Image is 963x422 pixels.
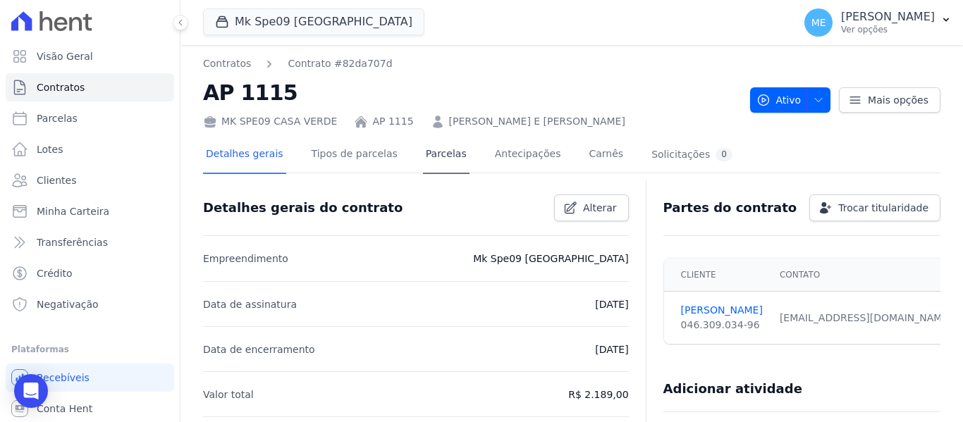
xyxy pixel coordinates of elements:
a: Detalhes gerais [203,137,286,174]
a: Alterar [554,194,629,221]
p: R$ 2.189,00 [568,386,628,403]
nav: Breadcrumb [203,56,393,71]
span: ME [811,18,826,27]
button: ME [PERSON_NAME] Ver opções [793,3,963,42]
span: Negativação [37,297,99,311]
a: Tipos de parcelas [309,137,400,174]
span: Transferências [37,235,108,249]
a: Antecipações [492,137,564,174]
div: 046.309.034-96 [681,318,763,333]
a: Solicitações0 [649,137,735,174]
span: Lotes [37,142,63,156]
a: [PERSON_NAME] [681,303,763,318]
p: Data de encerramento [203,341,315,358]
p: [DATE] [595,341,628,358]
p: [DATE] [595,296,628,313]
span: Mais opções [868,93,928,107]
p: Empreendimento [203,250,288,267]
span: Clientes [37,173,76,187]
h2: AP 1115 [203,77,739,108]
a: Recebíveis [6,364,174,392]
a: Minha Carteira [6,197,174,225]
p: Mk Spe09 [GEOGRAPHIC_DATA] [473,250,628,267]
h3: Adicionar atividade [663,380,802,397]
p: Ver opções [841,24,935,35]
a: Parcelas [6,104,174,132]
a: Visão Geral [6,42,174,70]
span: Conta Hent [37,402,92,416]
a: Mais opções [839,87,940,113]
a: Transferências [6,228,174,256]
a: Clientes [6,166,174,194]
h3: Partes do contrato [663,199,797,216]
a: Contrato #82da707d [288,56,392,71]
span: Minha Carteira [37,204,109,218]
a: Crédito [6,259,174,287]
a: Carnês [586,137,626,174]
span: Parcelas [37,111,78,125]
div: Solicitações [651,148,732,161]
span: Trocar titularidade [838,201,928,215]
a: Lotes [6,135,174,163]
div: Plataformas [11,341,168,358]
th: Cliente [664,259,771,292]
a: Contratos [203,56,251,71]
span: Crédito [37,266,73,280]
p: Valor total [203,386,254,403]
div: MK SPE09 CASA VERDE [203,114,337,129]
span: Recebíveis [37,371,90,385]
a: Negativação [6,290,174,318]
h3: Detalhes gerais do contrato [203,199,403,216]
a: [PERSON_NAME] E [PERSON_NAME] [449,114,625,129]
div: Open Intercom Messenger [14,374,48,408]
div: 0 [716,148,732,161]
button: Mk Spe09 [GEOGRAPHIC_DATA] [203,8,424,35]
a: Parcelas [423,137,470,174]
p: Data de assinatura [203,296,297,313]
span: Contratos [37,80,85,94]
p: [PERSON_NAME] [841,10,935,24]
span: Alterar [583,201,617,215]
a: AP 1115 [372,114,413,129]
nav: Breadcrumb [203,56,739,71]
span: Visão Geral [37,49,93,63]
a: Trocar titularidade [809,194,940,221]
button: Ativo [750,87,831,113]
a: Contratos [6,73,174,101]
span: Ativo [756,87,802,113]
